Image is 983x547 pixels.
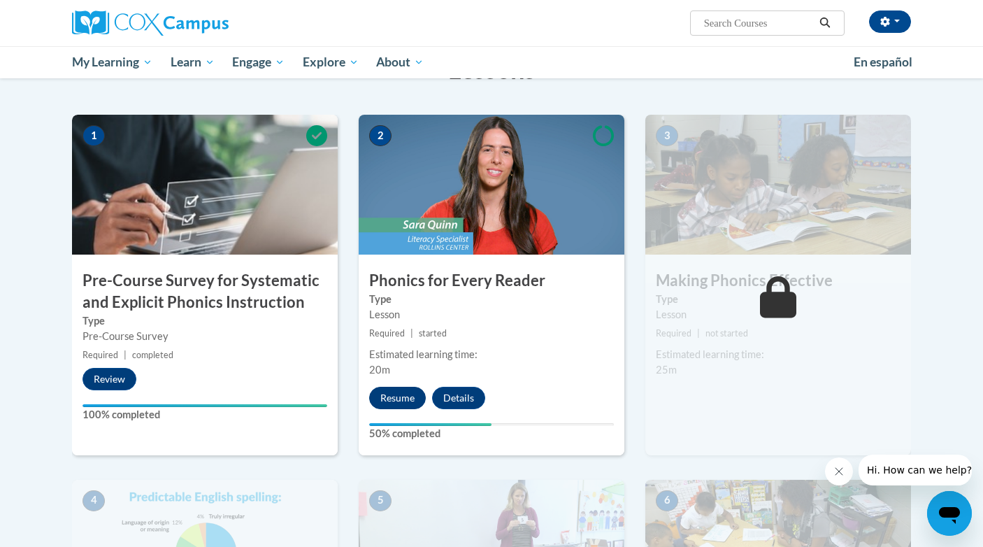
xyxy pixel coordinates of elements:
iframe: Message from company [859,455,972,485]
span: 3 [656,125,678,146]
span: 25m [656,364,677,376]
div: Lesson [369,307,614,322]
a: Engage [223,46,294,78]
span: 6 [656,490,678,511]
label: 50% completed [369,426,614,441]
img: Cox Campus [72,10,229,36]
span: 1 [82,125,105,146]
button: Search [815,15,835,31]
span: Learn [171,54,215,71]
span: Explore [303,54,359,71]
span: En español [854,55,912,69]
a: En español [845,48,921,77]
div: Your progress [369,423,492,426]
span: Required [656,328,691,339]
iframe: Close message [825,457,853,485]
div: Lesson [656,307,901,322]
div: Main menu [51,46,932,78]
span: started [419,328,447,339]
button: Account Settings [869,10,911,33]
a: Cox Campus [72,10,338,36]
span: 5 [369,490,392,511]
span: About [376,54,424,71]
span: 4 [82,490,105,511]
label: 100% completed [82,407,327,422]
span: completed [132,350,173,360]
span: not started [705,328,748,339]
span: 2 [369,125,392,146]
a: My Learning [63,46,162,78]
h3: Phonics for Every Reader [359,270,624,292]
a: Learn [162,46,224,78]
h3: Making Phonics Effective [645,270,911,292]
input: Search Courses [703,15,815,31]
button: Details [432,387,485,409]
img: Course Image [645,115,911,255]
div: Pre-Course Survey [82,329,327,344]
span: Engage [232,54,285,71]
div: Estimated learning time: [369,347,614,362]
label: Type [369,292,614,307]
a: Explore [294,46,368,78]
div: Estimated learning time: [656,347,901,362]
a: About [368,46,433,78]
button: Resume [369,387,426,409]
span: Required [82,350,118,360]
span: Required [369,328,405,339]
button: Review [82,368,136,390]
div: Your progress [82,404,327,407]
span: | [697,328,700,339]
img: Course Image [359,115,624,255]
label: Type [82,313,327,329]
img: Course Image [72,115,338,255]
label: Type [656,292,901,307]
span: | [410,328,413,339]
span: | [124,350,127,360]
iframe: Button to launch messaging window [927,491,972,536]
span: 20m [369,364,390,376]
span: My Learning [72,54,152,71]
h3: Pre-Course Survey for Systematic and Explicit Phonics Instruction [72,270,338,313]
